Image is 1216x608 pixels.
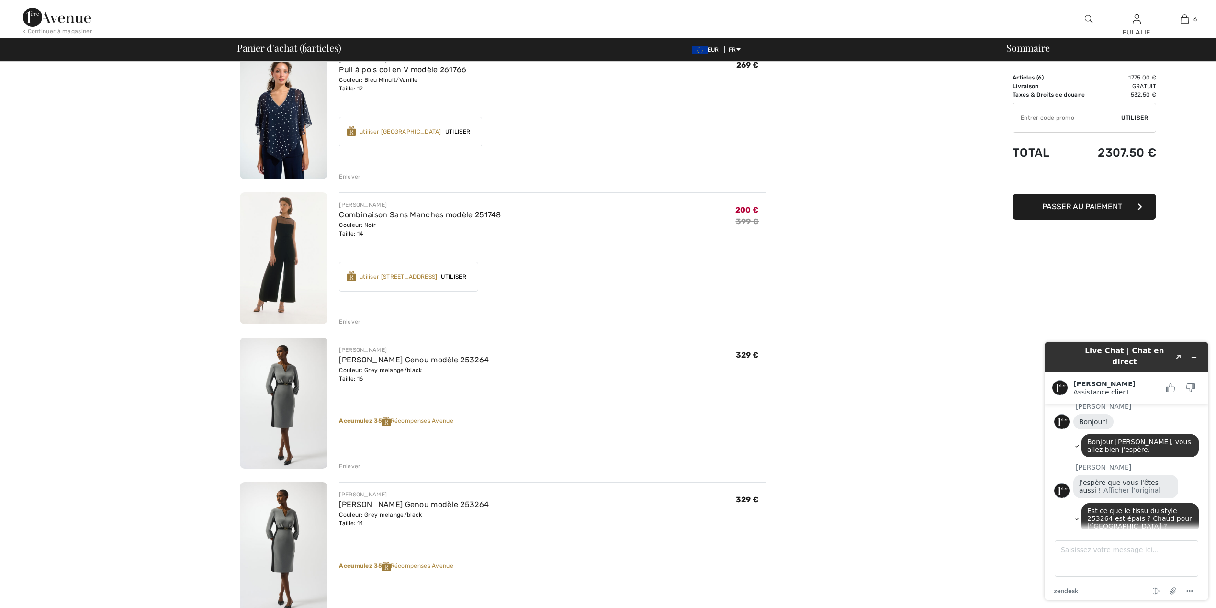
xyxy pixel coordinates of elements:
[339,417,390,424] strong: Accumulez 35
[339,210,501,219] a: Combinaison Sans Manches modèle 251748
[1013,194,1156,220] button: Passer au paiement
[339,563,390,569] strong: Accumulez 35
[729,46,741,53] span: FR
[736,350,759,360] span: 329 €
[237,43,341,53] span: Panier d'achat ( articles)
[360,272,438,281] div: utiliser [STREET_ADDRESS]
[1092,82,1156,90] td: Gratuit
[1038,74,1042,81] span: 6
[240,338,327,469] img: Robe Fourreau Genou modèle 253264
[1037,334,1216,608] iframe: Trouvez des informations supplémentaires ici
[1133,14,1141,23] a: Se connecter
[360,127,441,136] div: utiliser [GEOGRAPHIC_DATA]
[1193,15,1197,23] span: 6
[437,272,470,281] span: Utiliser
[1013,82,1092,90] td: Livraison
[736,495,759,504] span: 329 €
[441,127,474,136] span: Utiliser
[1092,90,1156,99] td: 532.50 €
[1133,13,1141,25] img: Mes infos
[339,221,501,238] div: Couleur: Noir Taille: 14
[1092,73,1156,82] td: 1775.00 €
[1013,169,1156,191] iframe: PayPal
[339,500,489,509] a: [PERSON_NAME] Genou modèle 253264
[347,126,356,136] img: Reward-Logo.svg
[1085,13,1093,25] img: recherche
[382,562,391,571] img: Reward-Logo.svg
[240,192,327,324] img: Combinaison Sans Manches modèle 251748
[735,205,759,214] span: 200 €
[736,217,759,226] s: 399 €
[23,27,92,35] div: < Continuer à magasiner
[339,172,360,181] div: Enlever
[339,201,501,209] div: [PERSON_NAME]
[302,41,307,53] span: 6
[1013,90,1092,99] td: Taxes & Droits de douane
[339,510,489,528] div: Couleur: Grey melange/black Taille: 14
[1013,73,1092,82] td: Articles ( )
[339,417,766,426] div: Récompenses Avenue
[339,65,466,74] a: Pull à pois col en V modèle 261766
[339,490,489,499] div: [PERSON_NAME]
[23,8,91,27] img: 1ère Avenue
[995,43,1210,53] div: Sommaire
[1121,113,1148,122] span: Utiliser
[382,417,391,426] img: Reward-Logo.svg
[1042,202,1122,211] span: Passer au paiement
[339,76,466,93] div: Couleur: Bleu Minuit/Vanille Taille: 12
[1092,136,1156,169] td: 2307.50 €
[1181,13,1189,25] img: Mon panier
[1013,136,1092,169] td: Total
[339,355,489,364] a: [PERSON_NAME] Genou modèle 253264
[1113,27,1160,37] div: EULALIE
[339,317,360,326] div: Enlever
[339,366,489,383] div: Couleur: Grey melange/black Taille: 16
[339,462,360,471] div: Enlever
[347,271,356,281] img: Reward-Logo.svg
[339,346,489,354] div: [PERSON_NAME]
[1013,103,1121,132] input: Code promo
[339,562,766,571] div: Récompenses Avenue
[240,47,327,179] img: Pull à pois col en V modèle 261766
[692,46,708,54] img: Euro
[1161,13,1208,25] a: 6
[21,7,41,15] span: Chat
[736,60,759,69] span: 269 €
[692,46,723,53] span: EUR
